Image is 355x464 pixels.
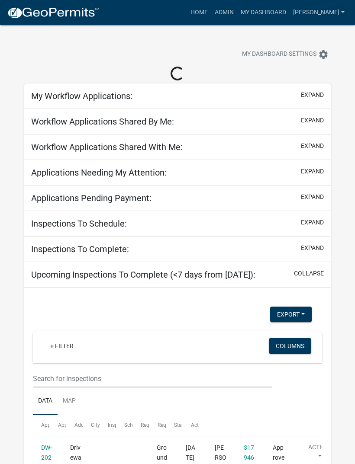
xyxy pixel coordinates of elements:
button: Export [270,307,312,322]
a: Data [33,387,58,415]
datatable-header-cell: City [83,415,99,435]
h5: Upcoming Inspections To Complete (<7 days from [DATE]): [31,269,255,280]
span: Ground [157,444,167,461]
datatable-header-cell: Inspection Type [100,415,116,435]
h5: Inspections To Complete: [31,244,129,254]
datatable-header-cell: Requestor Phone [149,415,166,435]
datatable-header-cell: Application Type [49,415,66,435]
button: expand [301,218,324,227]
datatable-header-cell: Scheduled Time [116,415,132,435]
h5: Inspections To Schedule: [31,218,127,229]
span: Status [174,422,189,428]
datatable-header-cell: Application [33,415,49,435]
a: Map [58,387,81,415]
i: settings [318,49,329,60]
h5: Workflow Applications Shared With Me: [31,142,183,152]
a: + Filter [43,338,81,354]
a: Admin [211,4,237,21]
span: Actions [191,422,209,428]
button: collapse [294,269,324,278]
span: City [91,422,100,428]
h5: Workflow Applications Shared By Me: [31,116,174,127]
span: Scheduled Time [124,422,161,428]
datatable-header-cell: Status [166,415,182,435]
button: My Dashboard Settingssettings [235,46,336,63]
span: Address [74,422,94,428]
a: [PERSON_NAME] [290,4,348,21]
input: Search for inspections [33,370,272,387]
datatable-header-cell: Requestor Name [132,415,149,435]
a: My Dashboard [237,4,290,21]
a: Home [187,4,211,21]
datatable-header-cell: Address [66,415,83,435]
datatable-header-cell: Actions [182,415,199,435]
button: expand [301,116,324,125]
span: Application [41,422,68,428]
button: expand [301,243,324,253]
span: My Dashboard Settings [242,49,316,60]
h5: Applications Pending Payment: [31,193,152,203]
span: Application Type [58,422,97,428]
button: expand [301,141,324,150]
button: expand [301,167,324,176]
button: expand [301,192,324,202]
span: Requestor Phone [158,422,197,428]
button: Columns [269,338,311,354]
h5: Applications Needing My Attention: [31,167,167,178]
span: Requestor Name [141,422,180,428]
span: Inspection Type [108,422,145,428]
button: expand [301,90,324,99]
h5: My Workflow Applications: [31,91,132,101]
